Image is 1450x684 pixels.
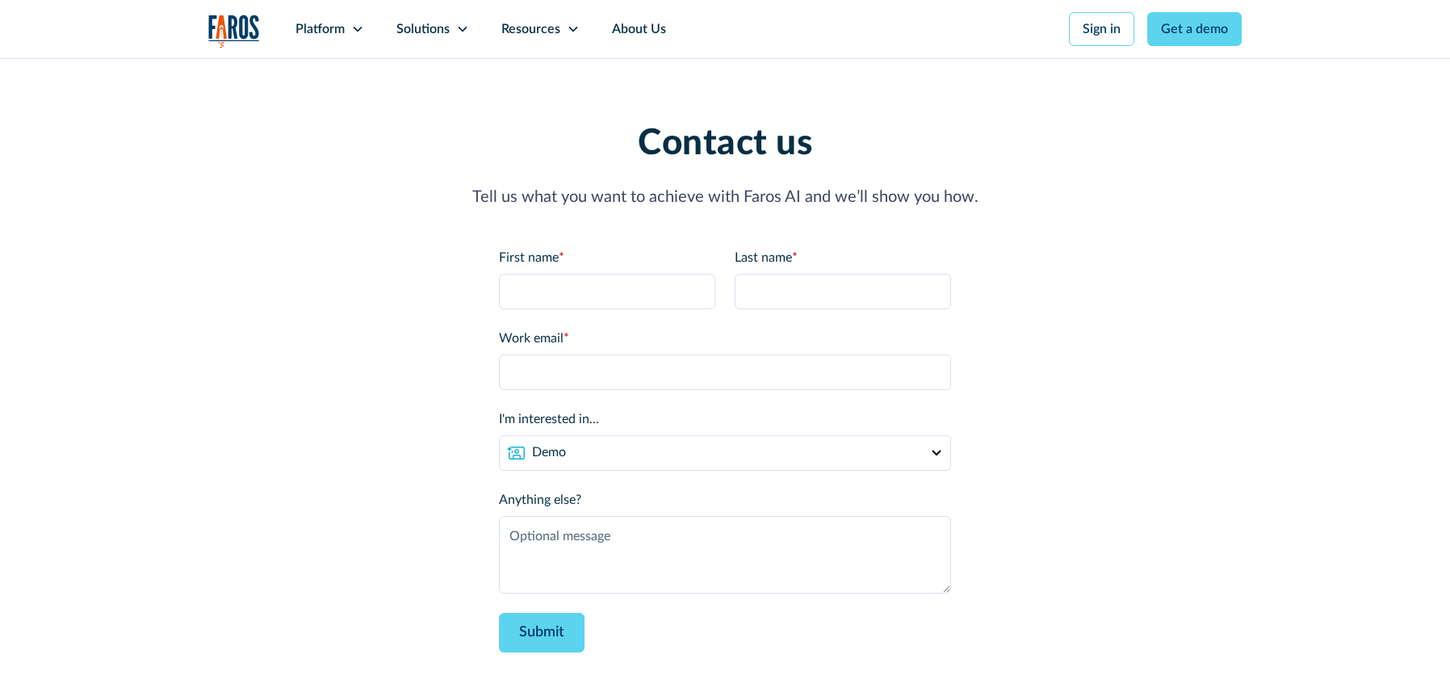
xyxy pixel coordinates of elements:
[499,248,715,267] label: First name
[501,19,560,39] div: Resources
[396,19,450,39] div: Solutions
[208,15,260,48] img: Logo of the analytics and reporting company Faros.
[499,409,951,429] label: I'm interested in...
[1147,12,1242,46] a: Get a demo
[499,613,585,653] input: Submit
[208,123,1242,166] h1: Contact us
[735,248,951,267] label: Last name
[499,248,951,672] form: Contact Page Form
[499,329,951,348] label: Work email
[499,490,951,510] label: Anything else?
[208,15,260,48] a: home
[208,185,1242,209] p: Tell us what you want to achieve with Faros AI and we’ll show you how.
[1069,12,1134,46] a: Sign in
[295,19,345,39] div: Platform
